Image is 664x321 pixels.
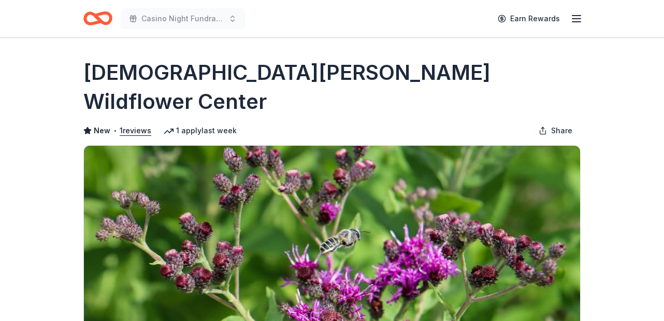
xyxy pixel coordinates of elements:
[94,124,110,137] span: New
[121,8,245,29] button: Casino Night Fundraiser and Silent Auction
[530,120,581,141] button: Share
[120,124,151,137] button: 1reviews
[83,58,581,116] h1: [DEMOGRAPHIC_DATA][PERSON_NAME] Wildflower Center
[141,12,224,25] span: Casino Night Fundraiser and Silent Auction
[492,9,566,28] a: Earn Rewards
[551,124,572,137] span: Share
[164,124,237,137] div: 1 apply last week
[83,6,112,31] a: Home
[113,127,117,135] span: •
